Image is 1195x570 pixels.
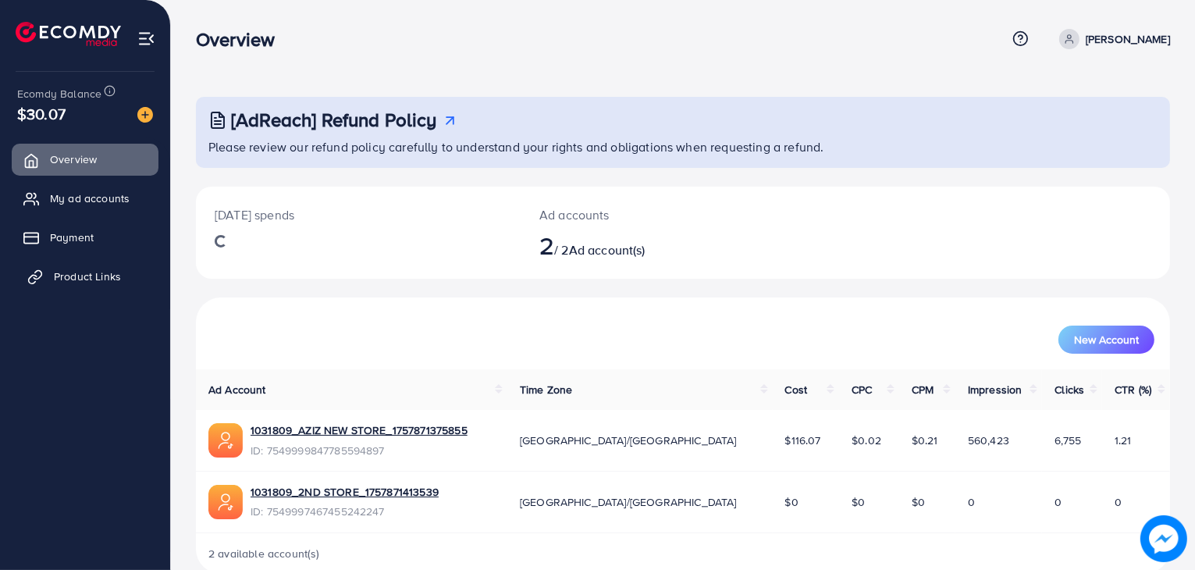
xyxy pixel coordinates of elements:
span: My ad accounts [50,191,130,206]
span: CPC [852,382,872,397]
span: $0 [912,494,925,510]
p: [DATE] spends [215,205,502,224]
span: CTR (%) [1115,382,1151,397]
span: 6,755 [1055,433,1081,448]
span: Product Links [54,269,121,284]
img: image [1140,515,1187,562]
span: Ad Account [208,382,266,397]
a: Payment [12,222,158,253]
span: 0 [968,494,975,510]
img: menu [137,30,155,48]
span: $0 [785,494,798,510]
a: My ad accounts [12,183,158,214]
span: 2 available account(s) [208,546,320,561]
h3: [AdReach] Refund Policy [231,109,437,131]
span: $30.07 [17,102,66,125]
img: logo [16,22,121,46]
span: $0.02 [852,433,881,448]
p: Ad accounts [539,205,745,224]
p: Please review our refund policy carefully to understand your rights and obligations when requesti... [208,137,1161,156]
span: 560,423 [968,433,1009,448]
span: Ad account(s) [569,241,646,258]
a: 1031809_2ND STORE_1757871413539 [251,484,439,500]
span: $116.07 [785,433,821,448]
img: ic-ads-acc.e4c84228.svg [208,423,243,458]
span: Overview [50,151,97,167]
span: $0.21 [912,433,938,448]
span: 1.21 [1115,433,1132,448]
a: [PERSON_NAME] [1053,29,1170,49]
span: CPM [912,382,934,397]
span: Clicks [1055,382,1084,397]
a: 1031809_AZIZ NEW STORE_1757871375855 [251,422,468,438]
span: [GEOGRAPHIC_DATA]/[GEOGRAPHIC_DATA] [520,494,737,510]
span: ID: 7549997467455242247 [251,504,439,519]
span: ID: 7549999847785594897 [251,443,468,458]
span: $0 [852,494,865,510]
img: ic-ads-acc.e4c84228.svg [208,485,243,519]
span: 0 [1055,494,1062,510]
h2: / 2 [539,230,745,260]
span: Impression [968,382,1023,397]
h3: Overview [196,28,287,51]
span: Payment [50,230,94,245]
span: Cost [785,382,808,397]
span: [GEOGRAPHIC_DATA]/[GEOGRAPHIC_DATA] [520,433,737,448]
span: 2 [539,227,554,263]
a: Product Links [12,261,158,292]
a: Overview [12,144,158,175]
span: Ecomdy Balance [17,86,101,102]
p: [PERSON_NAME] [1086,30,1170,48]
button: New Account [1058,326,1154,354]
span: Time Zone [520,382,572,397]
span: New Account [1074,334,1139,345]
img: image [137,107,153,123]
span: 0 [1115,494,1122,510]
